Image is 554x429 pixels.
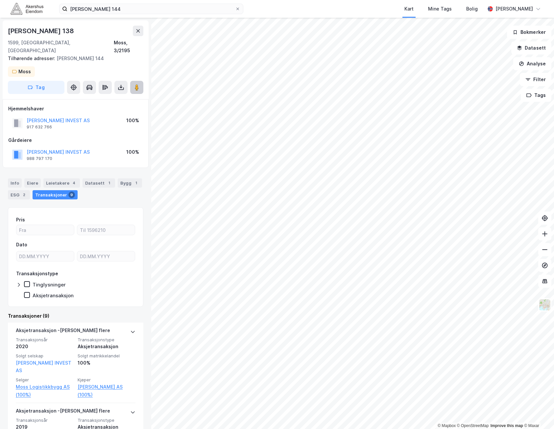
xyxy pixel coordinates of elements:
input: DD.MM.YYYY [77,251,135,261]
a: Improve this map [491,423,523,428]
div: [PERSON_NAME] 144 [8,55,138,62]
div: Moss [18,68,31,76]
a: OpenStreetMap [457,423,489,428]
a: [PERSON_NAME] AS (100%) [78,383,135,399]
span: Transaksjonsår [16,418,74,423]
img: Z [539,299,551,311]
span: Selger [16,377,74,383]
input: Til 1596210 [77,225,135,235]
input: Fra [16,225,74,235]
div: Kontrollprogram for chat [521,397,554,429]
div: [PERSON_NAME] [495,5,533,13]
span: Transaksjonstype [78,418,135,423]
div: Pris [16,216,25,224]
a: Moss Logistikkbygg AS (100%) [16,383,74,399]
div: 917 632 766 [27,124,52,130]
div: Aksjetransaksjon - [PERSON_NAME] flere [16,327,110,337]
div: [PERSON_NAME] 138 [8,26,75,36]
div: Mine Tags [428,5,452,13]
div: ESG [8,190,30,199]
div: Transaksjoner (9) [8,312,143,320]
div: Bygg [118,178,142,188]
div: 1 [106,180,112,186]
img: akershus-eiendom-logo.9091f326c980b4bce74ccdd9f866810c.svg [11,3,43,14]
input: Søk på adresse, matrikkel, gårdeiere, leietakere eller personer [67,4,235,14]
div: Aksjetransaksjon - [PERSON_NAME] flere [16,407,110,418]
div: 4 [71,180,77,186]
div: 1599, [GEOGRAPHIC_DATA], [GEOGRAPHIC_DATA] [8,39,114,55]
button: Analyse [513,57,551,70]
div: Hjemmelshaver [8,105,143,113]
div: 9 [68,192,75,198]
span: Transaksjonsår [16,337,74,343]
div: Dato [16,241,27,249]
span: Transaksjonstype [78,337,135,343]
span: Tilhørende adresser: [8,56,57,61]
div: 100% [126,117,139,124]
div: Aksjetransaksjon [33,292,74,299]
div: 100% [126,148,139,156]
div: Transaksjoner [33,190,78,199]
div: Aksjetransaksjon [78,343,135,350]
a: Mapbox [438,423,456,428]
span: Kjøper [78,377,135,383]
div: 2020 [16,343,74,350]
button: Filter [520,73,551,86]
button: Tags [521,89,551,102]
div: Leietakere [43,178,80,188]
span: Solgt matrikkelandel [78,353,135,359]
div: Moss, 3/2195 [114,39,143,55]
div: Transaksjonstype [16,270,58,278]
button: Datasett [511,41,551,55]
div: 100% [78,359,135,367]
span: Solgt selskap [16,353,74,359]
div: Tinglysninger [33,282,66,288]
a: [PERSON_NAME] INVEST AS [16,360,71,373]
div: Datasett [83,178,115,188]
div: Bolig [466,5,478,13]
div: Kart [404,5,414,13]
div: 988 797 170 [27,156,52,161]
div: Gårdeiere [8,136,143,144]
div: Info [8,178,22,188]
div: Eiere [24,178,41,188]
button: Tag [8,81,64,94]
div: 1 [133,180,139,186]
div: 2 [21,192,27,198]
button: Bokmerker [507,26,551,39]
input: DD.MM.YYYY [16,251,74,261]
iframe: Chat Widget [521,397,554,429]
